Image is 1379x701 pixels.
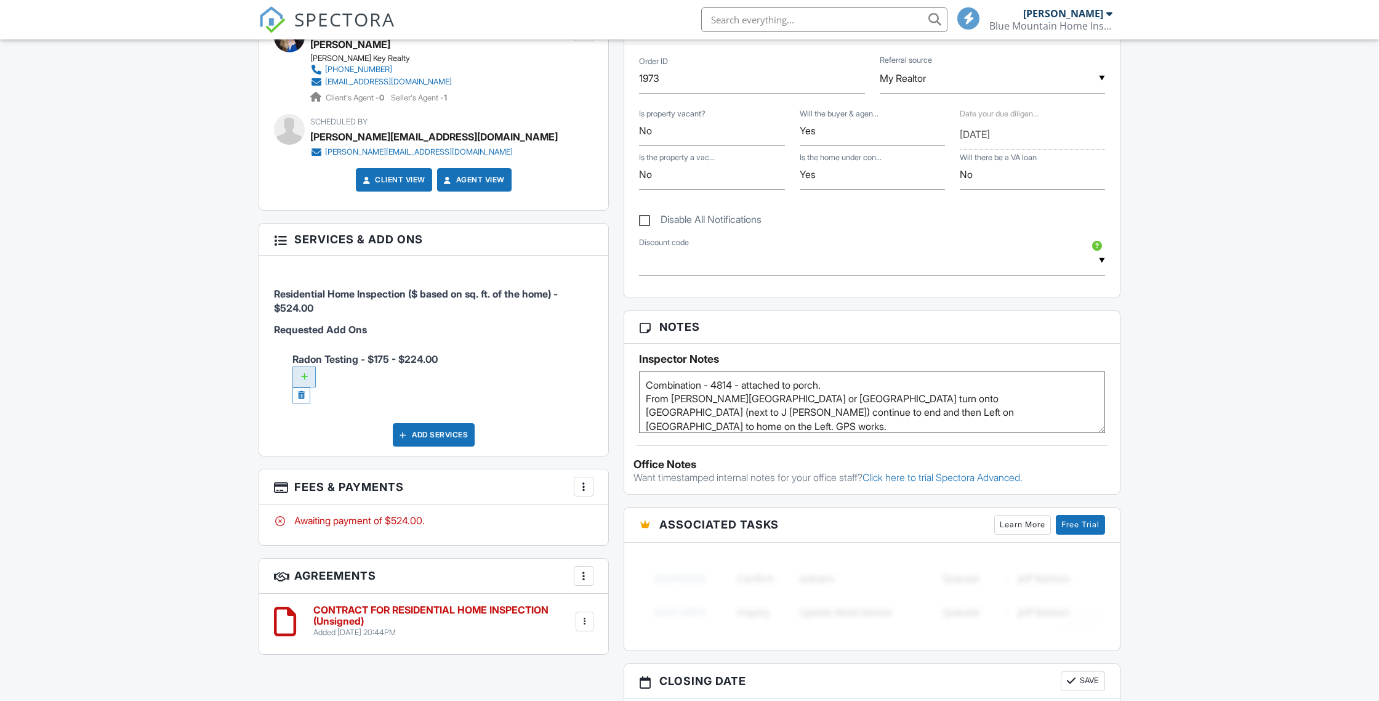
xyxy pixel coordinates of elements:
[639,160,784,190] input: Is the property a vacation rental
[292,353,593,400] span: Radon Testing - $175 - $224.00
[989,20,1112,32] div: Blue Mountain Home Inspections of WNC
[310,128,558,146] div: [PERSON_NAME][EMAIL_ADDRESS][DOMAIN_NAME]
[1023,7,1103,20] div: [PERSON_NAME]
[326,93,386,102] span: Client's Agent -
[633,458,1111,471] div: Office Notes
[310,117,368,126] span: Scheduled By
[639,237,689,248] label: Discount code
[444,93,447,102] strong: 1
[310,63,452,76] a: [PHONE_NUMBER]
[313,628,573,638] div: Added [DATE] 20:44PM
[639,108,706,120] label: Is property vacant?
[960,120,1105,150] input: Select Date
[1056,515,1105,535] a: Free Trial
[994,515,1051,535] a: Learn More
[800,116,945,146] input: Will the buyer & agent be present at the end for a walk-through?
[639,552,1105,638] img: blurred-tasks-251b60f19c3f713f9215ee2a18cbf2105fc2d72fcd585247cf5e9ec0c957c1dd.png
[639,353,1105,365] h5: Inspector Notes
[274,514,593,527] div: Awaiting payment of $524.00.
[325,77,452,87] div: [EMAIL_ADDRESS][DOMAIN_NAME]
[259,224,608,256] h3: Services & Add ons
[633,471,1111,484] p: Want timestamped internal notes for your office staff?
[960,109,1039,118] label: Date your due diligence period expires
[639,214,762,229] label: Disable All Notifications
[624,311,1120,343] h3: Notes
[391,93,447,102] span: Seller's Agent -
[800,108,878,120] label: Will the buyer & agent be present at the end for a walk-through?
[313,605,573,638] a: CONTRACT FOR RESIDENTIAL HOME INSPECTION (Unsigned) Added [DATE] 20:44PM
[639,56,668,67] label: Order ID
[259,469,608,504] h3: Fees & Payments
[313,605,573,626] h6: CONTRACT FOR RESIDENTIAL HOME INSPECTION (Unsigned)
[310,76,452,88] a: [EMAIL_ADDRESS][DOMAIN_NAME]
[701,7,947,32] input: Search everything...
[639,116,784,146] input: Is property vacant?
[659,673,746,689] span: Closing date
[274,265,593,325] li: Service: Residential Home Inspection ($ based on sq. ft. of the home)
[800,160,945,190] input: Is the home under contract? Must be in contract
[639,371,1105,433] textarea: Combination - 4814 - attached to porch. From [PERSON_NAME][GEOGRAPHIC_DATA] or [GEOGRAPHIC_DATA] ...
[310,54,462,63] div: [PERSON_NAME] Key Realty
[393,423,475,447] div: Add Services
[294,6,395,32] span: SPECTORA
[360,174,425,186] a: Client View
[379,93,384,102] strong: 0
[862,471,1023,484] a: Click here to trial Spectora Advanced.
[880,55,932,66] label: Referral source
[960,152,1037,163] label: Will there be a VA loan
[960,160,1105,190] input: Will there be a VA loan
[659,516,779,533] span: Associated Tasks
[639,152,715,163] label: Is the property a vacation rental
[800,152,882,163] label: Is the home under contract? Must be in contract
[259,559,608,594] h3: Agreements
[325,147,513,157] div: [PERSON_NAME][EMAIL_ADDRESS][DOMAIN_NAME]
[259,17,395,43] a: SPECTORA
[441,174,505,186] a: Agent View
[274,288,558,314] span: Residential Home Inspection ($ based on sq. ft. of the home) - $524.00
[274,325,593,336] h6: Requested Add Ons
[310,146,548,158] a: [PERSON_NAME][EMAIL_ADDRESS][DOMAIN_NAME]
[325,65,392,75] div: [PHONE_NUMBER]
[1061,671,1105,691] button: Save
[259,6,286,33] img: The Best Home Inspection Software - Spectora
